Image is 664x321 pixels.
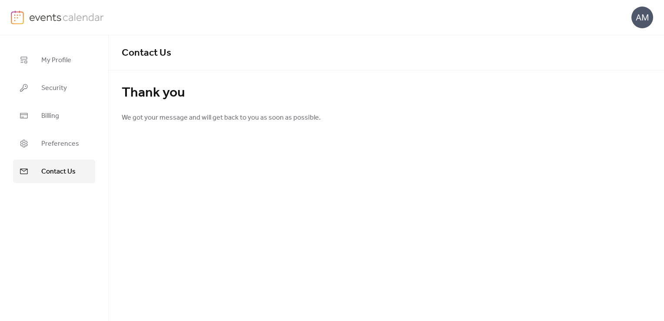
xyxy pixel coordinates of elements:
a: Preferences [13,132,95,155]
a: Contact Us [13,160,95,183]
span: We got your message and will get back to you as soon as possible. [122,113,321,123]
div: AM [631,7,653,28]
a: My Profile [13,48,95,72]
span: Contact Us [41,167,76,177]
span: Contact Us [122,43,171,63]
span: Security [41,83,67,94]
img: logo-type [29,10,104,23]
a: Billing [13,104,95,127]
a: Security [13,76,95,100]
img: logo [11,10,24,24]
span: My Profile [41,55,71,66]
span: Preferences [41,139,79,149]
span: Billing [41,111,59,121]
div: Thank you [122,84,651,102]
